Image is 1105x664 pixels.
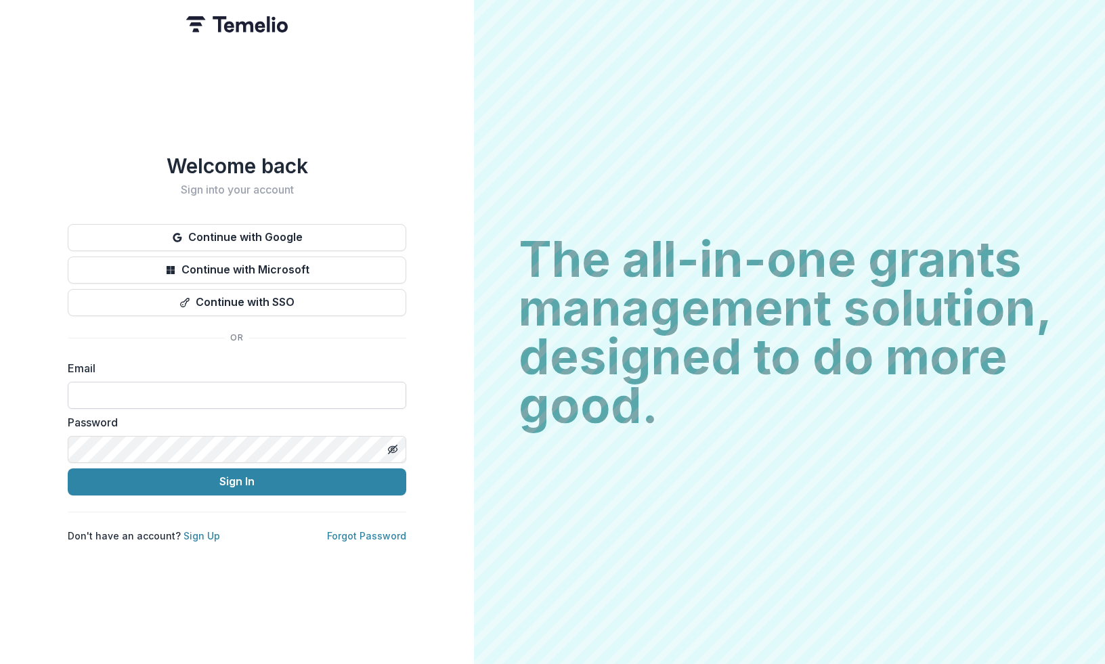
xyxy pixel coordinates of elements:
[68,468,406,495] button: Sign In
[68,414,398,430] label: Password
[68,154,406,178] h1: Welcome back
[327,530,406,541] a: Forgot Password
[68,224,406,251] button: Continue with Google
[382,439,404,460] button: Toggle password visibility
[68,360,398,376] label: Email
[186,16,288,32] img: Temelio
[183,530,220,541] a: Sign Up
[68,183,406,196] h2: Sign into your account
[68,289,406,316] button: Continue with SSO
[68,529,220,543] p: Don't have an account?
[68,257,406,284] button: Continue with Microsoft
